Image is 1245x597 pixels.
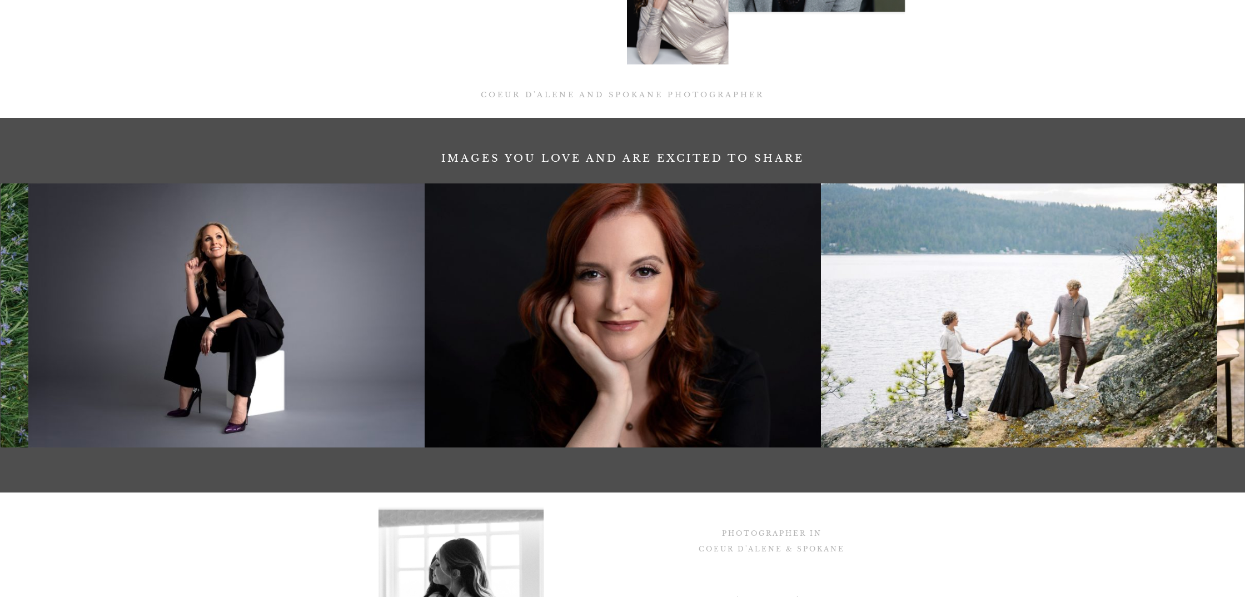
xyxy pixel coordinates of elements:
img: RJP68440_result [425,183,821,447]
img: RJP69370_Retouched_result [28,183,425,447]
h2: COEUR D'ALENE and Spokane Photographer [1,90,1244,106]
h2: Images you love and are excited to share [1,152,1244,171]
h3: Photographer in [699,529,845,544]
img: Frickle-Family-15_Retouched_result [821,183,1217,447]
h3: Coeur d'Alene & Spokane [699,544,845,559]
